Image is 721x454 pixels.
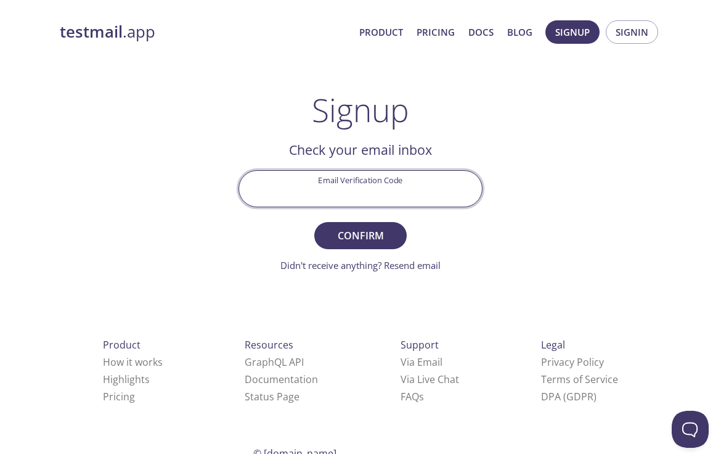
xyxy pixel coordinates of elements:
a: Product [359,24,403,40]
span: Confirm [328,227,393,244]
a: testmail.app [60,22,349,43]
span: Product [103,338,141,352]
a: Pricing [103,390,135,403]
span: Legal [541,338,565,352]
a: Documentation [245,373,318,386]
a: Privacy Policy [541,355,604,369]
a: Terms of Service [541,373,618,386]
a: Docs [468,24,494,40]
a: Highlights [103,373,150,386]
a: Via Email [401,355,442,369]
a: DPA (GDPR) [541,390,597,403]
span: Signup [555,24,590,40]
a: Blog [507,24,532,40]
h2: Check your email inbox [238,139,483,160]
a: How it works [103,355,163,369]
a: Via Live Chat [401,373,459,386]
span: s [419,390,424,403]
a: Didn't receive anything? Resend email [280,259,441,271]
button: Signin [606,20,658,44]
button: Signup [545,20,600,44]
a: Status Page [245,390,299,403]
span: Support [401,338,439,352]
span: Signin [616,24,648,40]
button: Confirm [314,222,407,249]
iframe: Help Scout Beacon - Open [672,411,709,448]
a: Pricing [417,24,455,40]
a: FAQ [401,390,424,403]
strong: testmail [60,21,123,43]
a: GraphQL API [245,355,304,369]
h1: Signup [312,91,409,128]
span: Resources [245,338,293,352]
